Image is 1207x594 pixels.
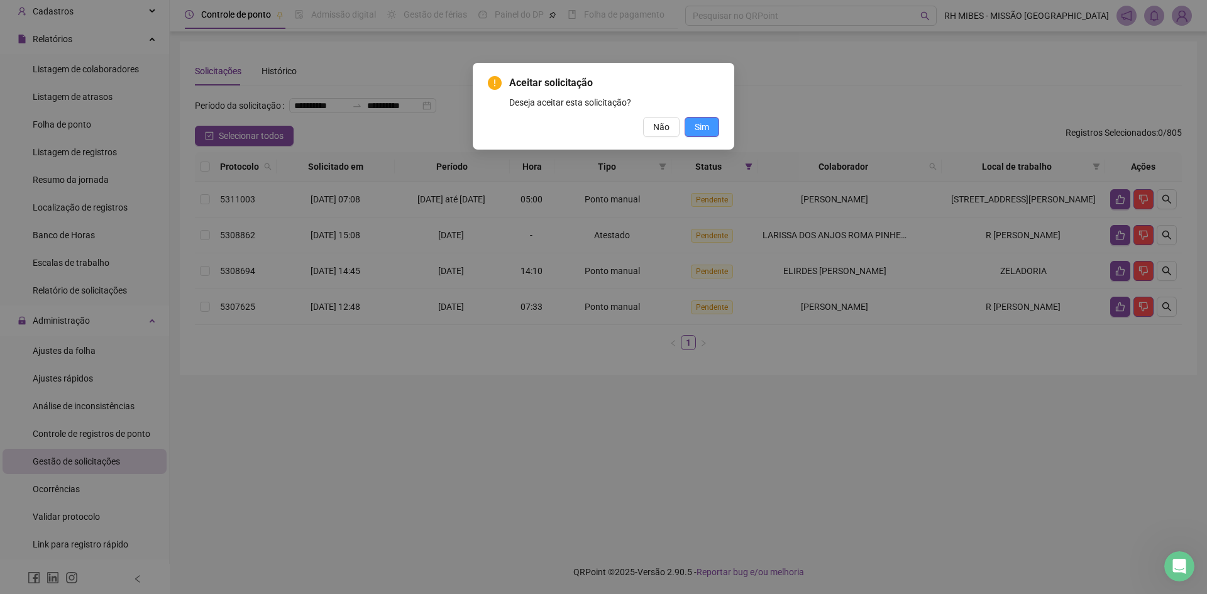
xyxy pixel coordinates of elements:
button: Não [643,117,680,137]
iframe: Intercom live chat [1164,551,1194,581]
span: Sim [695,120,709,134]
button: Sim [685,117,719,137]
span: Aceitar solicitação [509,75,719,91]
span: Não [653,120,670,134]
span: exclamation-circle [488,76,502,90]
div: Deseja aceitar esta solicitação? [509,96,719,109]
